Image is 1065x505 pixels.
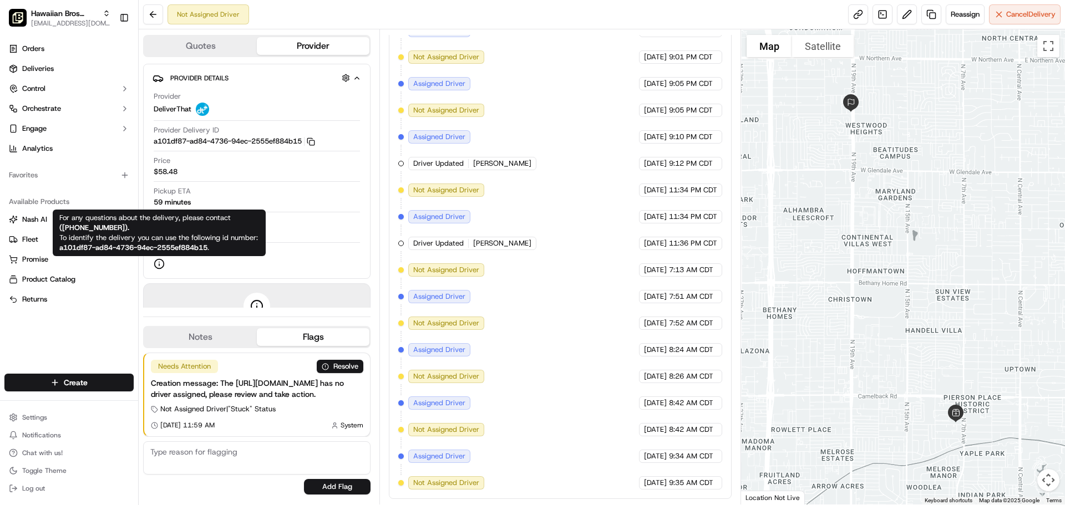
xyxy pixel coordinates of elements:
[644,238,667,248] span: [DATE]
[22,413,47,422] span: Settings
[22,484,45,493] span: Log out
[669,238,717,248] span: 11:36 PM CDT
[413,79,465,89] span: Assigned Driver
[644,451,667,461] span: [DATE]
[669,185,717,195] span: 11:34 PM CDT
[644,185,667,195] span: [DATE]
[4,80,134,98] button: Control
[4,427,134,443] button: Notifications
[94,162,103,171] div: 💻
[4,193,134,211] div: Available Products
[413,265,479,275] span: Not Assigned Driver
[4,60,134,78] a: Deliveries
[669,371,713,381] span: 8:26 AM CDT
[644,478,667,488] span: [DATE]
[413,451,465,461] span: Assigned Driver
[951,9,980,19] span: Reassign
[669,425,713,435] span: 8:42 AM CDT
[38,117,140,126] div: We're available if you need us!
[413,105,479,115] span: Not Assigned Driver
[22,466,67,475] span: Toggle Theme
[989,4,1061,24] button: CancelDelivery
[304,479,371,494] button: Add Flag
[257,37,369,55] button: Provider
[669,265,713,275] span: 7:13 AM CDT
[1046,497,1062,503] a: Terms (opens in new tab)
[413,398,465,408] span: Assigned Driver
[744,490,780,504] img: Google
[189,109,202,123] button: Start new chat
[154,91,181,101] span: Provider
[4,166,134,184] div: Favorites
[78,187,134,196] a: Powered byPylon
[59,223,129,232] strong: ( [PHONE_NUMBER] ).
[59,213,258,252] span: For any questions about the delivery, please contact To identify the delivery you can use the fol...
[151,360,218,373] div: Needs Attention
[154,104,191,114] span: DeliverThat
[22,215,47,225] span: Nash AI
[413,345,465,355] span: Assigned Driver
[669,132,713,142] span: 9:10 PM CDT
[644,105,667,115] span: [DATE]
[644,345,667,355] span: [DATE]
[4,410,134,425] button: Settings
[644,212,667,222] span: [DATE]
[22,274,75,284] span: Product Catalog
[925,497,972,504] button: Keyboard shortcuts
[644,79,667,89] span: [DATE]
[747,35,792,57] button: Show street map
[154,167,177,177] span: $58.48
[31,19,110,28] button: [EMAIL_ADDRESS][DOMAIN_NAME]
[644,159,667,169] span: [DATE]
[741,491,805,504] div: Location Not Live
[22,431,61,440] span: Notifications
[29,72,200,83] input: Got a question? Start typing here...
[4,100,134,118] button: Orchestrate
[154,136,315,146] button: a101df87-ad84-4736-94ec-2555ef884b15
[669,212,717,222] span: 11:34 PM CDT
[22,448,63,457] span: Chat with us!
[11,44,202,62] p: Welcome 👋
[4,120,134,137] button: Engage
[644,398,667,408] span: [DATE]
[9,254,129,264] a: Promise
[669,159,713,169] span: 9:12 PM CDT
[170,74,229,83] span: Provider Details
[669,318,713,328] span: 7:52 AM CDT
[9,234,129,244] a: Fleet
[154,125,219,135] span: Provider Delivery ID
[196,103,209,116] img: profile_deliverthat_partner.png
[644,52,667,62] span: [DATE]
[413,132,465,142] span: Assigned Driver
[22,44,44,54] span: Orders
[153,69,361,87] button: Provider Details
[22,234,38,244] span: Fleet
[473,238,531,248] span: [PERSON_NAME]
[413,318,479,328] span: Not Assigned Driver
[669,345,713,355] span: 8:24 AM CDT
[64,377,88,388] span: Create
[792,35,854,57] button: Show satellite imagery
[317,360,363,373] button: Resolve
[31,8,98,19] button: Hawaiian Bros (Phoenix_AZ_720 W. Highland)
[110,188,134,196] span: Pylon
[341,421,363,430] span: System
[669,105,713,115] span: 9:05 PM CDT
[151,378,363,400] div: Creation message: The [URL][DOMAIN_NAME] has no driver assigned, please review and take action.
[644,265,667,275] span: [DATE]
[22,84,45,94] span: Control
[105,161,178,172] span: API Documentation
[413,212,465,222] span: Assigned Driver
[22,104,61,114] span: Orchestrate
[644,132,667,142] span: [DATE]
[644,425,667,435] span: [DATE]
[669,398,713,408] span: 8:42 AM CDT
[160,404,276,414] span: Not Assigned Driver | "Stuck" Status
[413,238,464,248] span: Driver Updated
[22,144,53,154] span: Analytics
[59,243,207,252] strong: a101df87-ad84-4736-94ec-2555ef884b15
[473,159,531,169] span: [PERSON_NAME]
[413,292,465,302] span: Assigned Driver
